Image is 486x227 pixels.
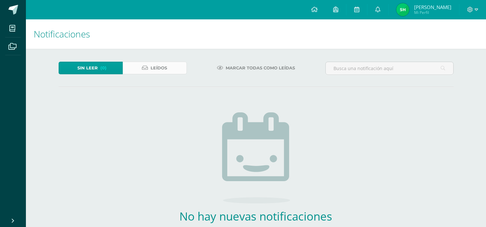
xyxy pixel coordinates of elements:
a: Marcar todas como leídas [209,62,303,74]
a: Sin leer(0) [59,62,123,74]
span: [PERSON_NAME] [414,4,451,10]
span: Notificaciones [34,28,90,40]
span: Leídos [151,62,167,74]
img: no_activities.png [222,112,290,203]
span: (0) [100,62,107,74]
span: Marcar todas como leídas [226,62,295,74]
span: Mi Perfil [414,10,451,15]
img: fc4339666baa0cca7e3fa14130174606.png [396,3,409,16]
h2: No hay nuevas notificaciones [161,209,352,224]
a: Leídos [123,62,187,74]
input: Busca una notificación aquí [326,62,453,75]
span: Sin leer [77,62,98,74]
